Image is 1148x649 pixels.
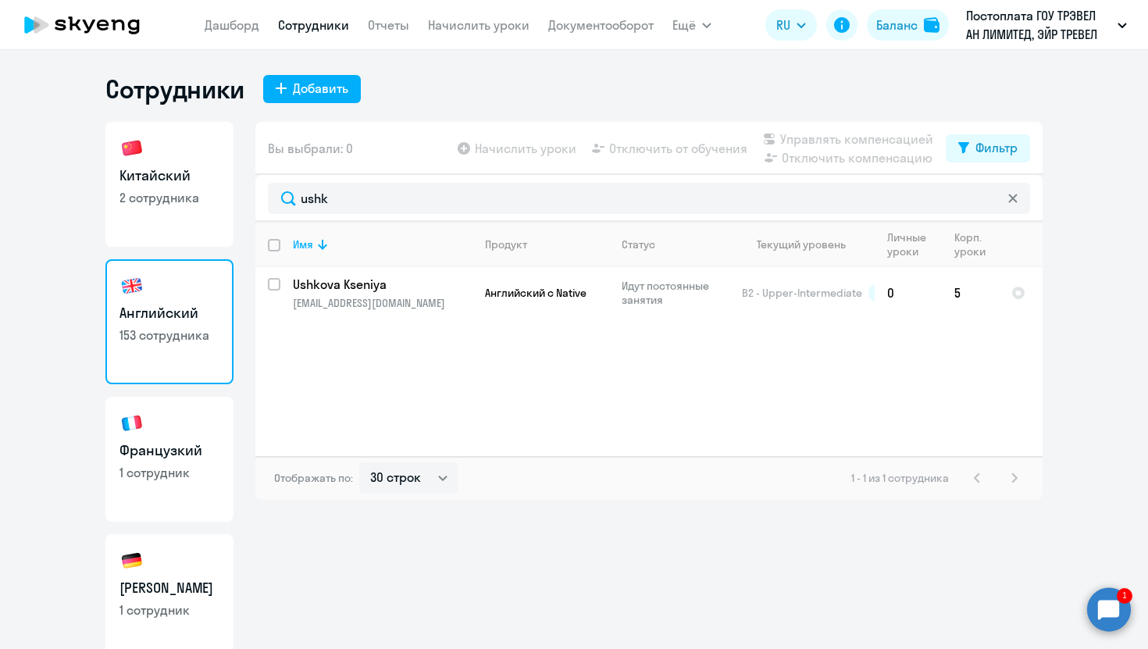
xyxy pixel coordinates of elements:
[119,303,219,323] h3: Английский
[293,276,469,293] p: Ushkova Kseniya
[672,9,711,41] button: Ещё
[485,237,608,251] div: Продукт
[105,259,234,384] a: Английский153 сотрудника
[672,16,696,34] span: Ещё
[742,237,874,251] div: Текущий уровень
[876,16,918,34] div: Баланс
[119,578,219,598] h3: [PERSON_NAME]
[887,230,931,259] div: Личные уроки
[958,6,1135,44] button: Постоплата ГОУ ТРЭВЕЛ АН ЛИМИТЕД, ЭЙР ТРЕВЕЛ ТЕХНОЛОДЖИС, ООО
[887,230,941,259] div: Личные уроки
[293,296,472,310] p: [EMAIL_ADDRESS][DOMAIN_NAME]
[966,6,1111,44] p: Постоплата ГОУ ТРЭВЕЛ АН ЛИМИТЕД, ЭЙР ТРЕВЕЛ ТЕХНОЛОДЖИС, ООО
[485,286,586,300] span: Английский с Native
[924,17,939,33] img: balance
[263,75,361,103] button: Добавить
[119,166,219,186] h3: Китайский
[119,189,219,206] p: 2 сотрудника
[293,79,348,98] div: Добавить
[867,9,949,41] button: Балансbalance
[975,138,1018,157] div: Фильтр
[105,122,234,247] a: Китайский2 сотрудника
[293,237,313,251] div: Имя
[485,237,527,251] div: Продукт
[105,397,234,522] a: Французкий1 сотрудник
[119,326,219,344] p: 153 сотрудника
[622,279,729,307] p: Идут постоянные занятия
[278,17,349,33] a: Сотрудники
[119,548,144,573] img: german
[119,411,144,436] img: french
[105,73,244,105] h1: Сотрудники
[119,440,219,461] h3: Французкий
[119,273,144,298] img: english
[268,183,1030,214] input: Поиск по имени, email, продукту или статусу
[851,471,949,485] span: 1 - 1 из 1 сотрудника
[293,276,472,293] a: Ushkova Kseniya
[205,17,259,33] a: Дашборд
[274,471,353,485] span: Отображать по:
[622,237,729,251] div: Статус
[742,286,862,300] span: B2 - Upper-Intermediate
[622,237,655,251] div: Статус
[368,17,409,33] a: Отчеты
[119,136,144,161] img: chinese
[776,16,790,34] span: RU
[757,237,846,251] div: Текущий уровень
[119,464,219,481] p: 1 сотрудник
[954,230,998,259] div: Корп. уроки
[942,267,999,319] td: 5
[954,230,988,259] div: Корп. уроки
[875,267,942,319] td: 0
[946,134,1030,162] button: Фильтр
[293,237,472,251] div: Имя
[119,601,219,619] p: 1 сотрудник
[548,17,654,33] a: Документооборот
[428,17,529,33] a: Начислить уроки
[268,139,353,158] span: Вы выбрали: 0
[765,9,817,41] button: RU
